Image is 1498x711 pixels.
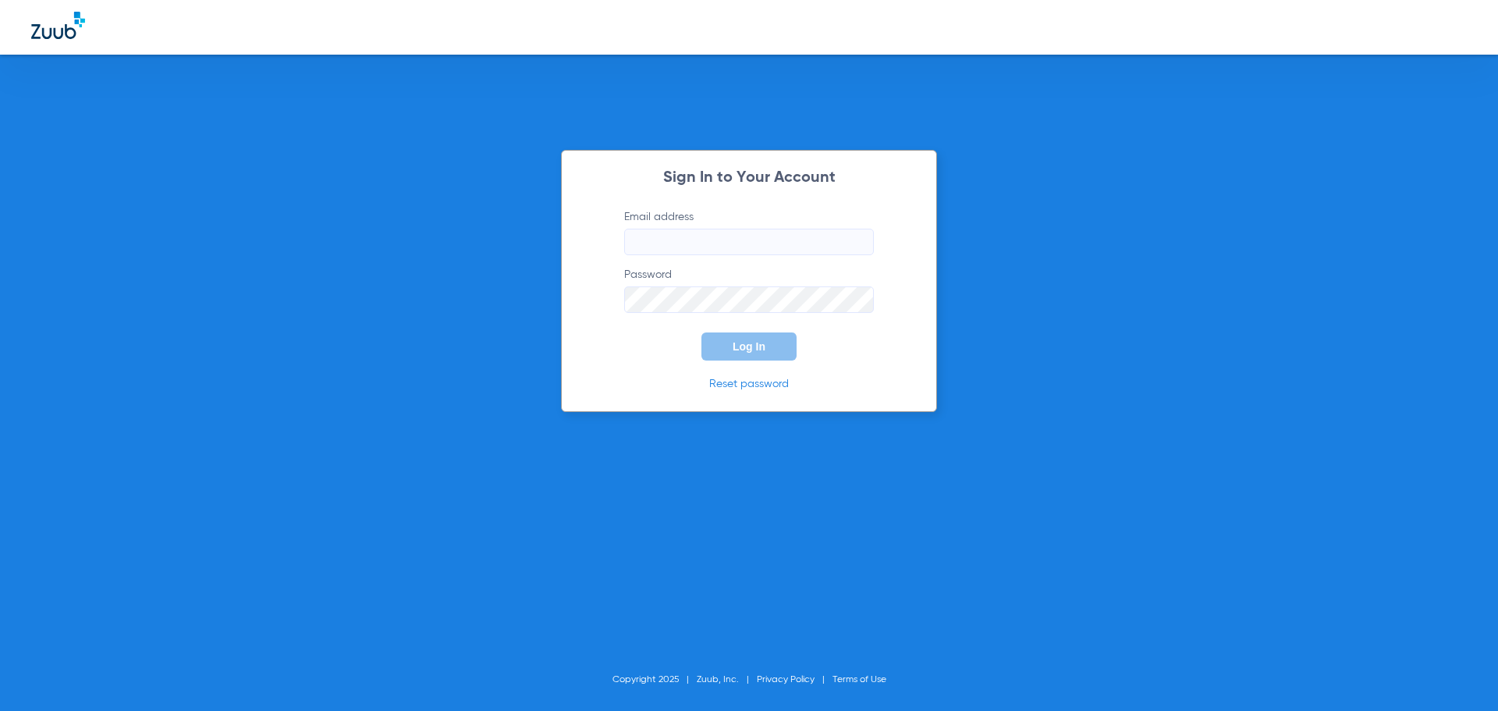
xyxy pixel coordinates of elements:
img: Zuub Logo [31,12,85,39]
button: Log In [701,332,797,361]
a: Reset password [709,379,789,389]
a: Terms of Use [832,675,886,684]
span: Log In [733,340,765,353]
h2: Sign In to Your Account [601,170,897,186]
input: Email address [624,229,874,255]
label: Email address [624,209,874,255]
li: Copyright 2025 [612,672,697,688]
li: Zuub, Inc. [697,672,757,688]
a: Privacy Policy [757,675,815,684]
input: Password [624,286,874,313]
label: Password [624,267,874,313]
